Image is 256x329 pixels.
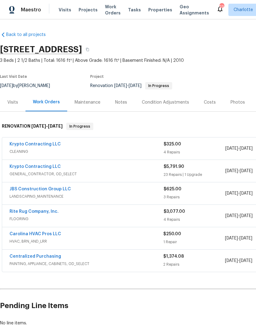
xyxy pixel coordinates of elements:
span: Work Orders [105,4,121,16]
span: [DATE] [225,236,238,240]
span: $1,374.08 [163,254,184,259]
span: [DATE] [240,214,253,218]
a: Krypto Contracting LLC [10,164,61,169]
div: Costs [204,99,216,105]
div: 4 Repairs [164,216,225,223]
span: $3,077.00 [164,209,185,214]
span: - [225,145,253,152]
div: Maintenance [75,99,100,105]
span: [DATE] [225,214,238,218]
span: $325.00 [164,142,181,146]
a: Krypto Contracting LLC [10,142,61,146]
span: [DATE] [240,191,253,196]
div: Visits [7,99,18,105]
span: Tasks [128,8,141,12]
span: [DATE] [239,259,252,263]
span: - [225,168,253,174]
span: FLOORING [10,216,164,222]
span: $250.00 [163,232,181,236]
span: [DATE] [48,124,63,128]
span: - [31,124,63,128]
span: PAINTING, APPLIANCE, CABINETS, OD_SELECT [10,261,163,267]
span: $5,791.90 [164,164,184,169]
span: Maestro [21,7,41,13]
span: Renovation [90,84,172,88]
span: HVAC, BRN_AND_LRR [10,238,163,244]
span: GENERAL_CONTRACTOR, OD_SELECT [10,171,164,177]
span: - [225,213,253,219]
span: Projects [79,7,98,13]
div: 1 Repair [163,239,225,245]
span: Charlotte [234,7,253,13]
span: [DATE] [240,169,253,173]
div: Notes [115,99,127,105]
span: $625.00 [164,187,181,191]
span: [DATE] [114,84,127,88]
a: Centralized Purchasing [10,254,61,259]
span: LANDSCAPING_MAINTENANCE [10,193,164,200]
span: [DATE] [129,84,142,88]
span: - [225,235,252,241]
span: [DATE] [225,259,238,263]
span: CLEANING [10,149,164,155]
div: 4 Repairs [164,149,225,155]
span: Geo Assignments [180,4,209,16]
div: Photos [231,99,245,105]
a: JBS Construction Group LLC [10,187,71,191]
span: [DATE] [240,146,253,151]
div: 23 [219,4,224,10]
span: [DATE] [225,191,238,196]
span: Visits [59,7,71,13]
a: Carolina HVAC Pros LLC [10,232,61,236]
div: 23 Repairs | 1 Upgrade [164,172,225,178]
div: 2 Repairs [163,261,225,268]
span: [DATE] [225,146,238,151]
span: - [114,84,142,88]
span: - [225,190,253,196]
div: Work Orders [33,99,60,105]
button: Copy Address [82,44,93,55]
span: In Progress [146,84,172,88]
div: Condition Adjustments [142,99,189,105]
div: 3 Repairs [164,194,225,200]
span: [DATE] [239,236,252,240]
span: [DATE] [225,169,238,173]
h6: RENOVATION [2,123,63,130]
span: - [225,258,252,264]
span: Project [90,75,104,78]
span: [DATE] [31,124,46,128]
span: In Progress [67,123,93,129]
span: Properties [148,7,172,13]
a: Rite Rug Company, Inc. [10,209,59,214]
